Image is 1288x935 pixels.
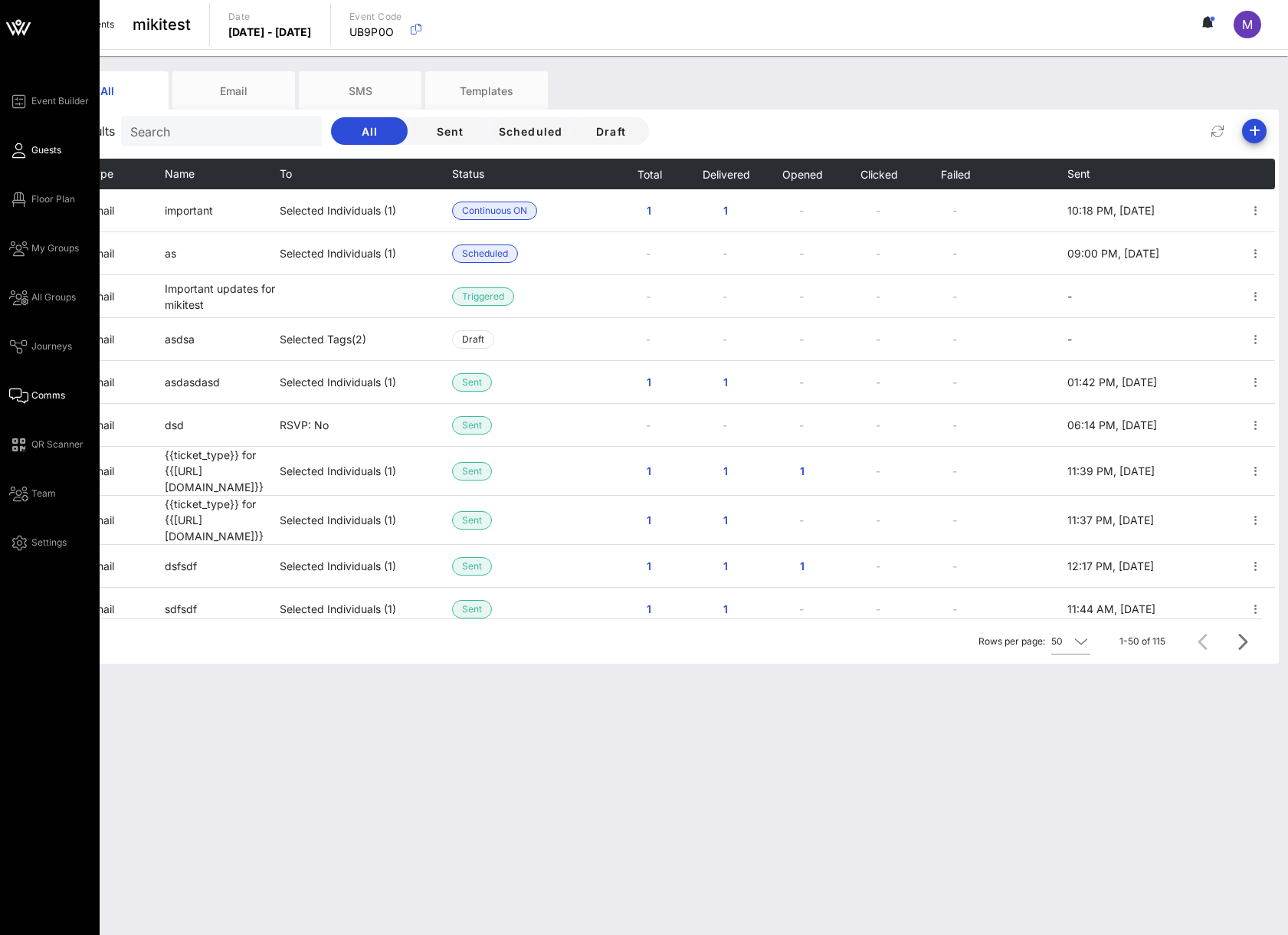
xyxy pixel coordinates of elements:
button: All [331,117,408,145]
span: 10:18 PM, [DATE] [1067,204,1155,217]
a: Floor Plan [9,190,75,208]
td: email [88,404,165,447]
span: Type [88,167,113,180]
td: asdsa [165,318,280,361]
th: Clicked [841,159,917,189]
span: Settings [31,536,67,550]
span: Sent [462,417,482,434]
p: Date [228,9,312,25]
span: 1 [637,464,661,477]
span: QR Scanner [31,438,84,451]
td: dsfsdf [165,545,280,588]
span: 12:17 PM, [DATE] [1067,559,1154,572]
div: Email [172,71,295,110]
td: email [88,447,165,496]
span: 11:44 AM, [DATE] [1067,602,1155,615]
td: Selected Individuals (1) [280,496,452,545]
span: Clicked [860,168,898,181]
div: Templates [425,71,548,110]
span: Failed [940,168,971,181]
span: 1 [713,602,738,615]
span: 1 [713,464,738,477]
span: 1 [713,513,738,527]
button: 1 [624,197,673,225]
div: SMS [299,71,421,110]
a: All Groups [9,288,76,307]
button: 1 [624,369,673,396]
span: - [1067,290,1072,303]
span: 1 [713,376,738,389]
span: Draft [585,125,637,138]
span: Delivered [701,168,749,181]
span: Sent [424,125,476,138]
button: Total [636,159,661,189]
a: Event Builder [9,92,89,110]
td: as [165,232,280,275]
span: All [343,125,395,138]
td: email [88,361,165,404]
span: My Groups [31,241,79,255]
span: 1 [637,513,661,527]
div: 50Rows per page: [1051,629,1090,654]
td: asdasdasd [165,361,280,404]
button: Delivered [701,159,749,189]
span: Triggered [462,288,504,305]
td: dsd [165,404,280,447]
td: email [88,232,165,275]
span: 1 [790,464,814,477]
button: 1 [701,553,750,580]
button: Failed [940,159,971,189]
th: Total [611,159,687,189]
a: Guests [9,141,61,159]
span: Team [31,487,56,500]
span: Sent [462,512,482,529]
span: 01:42 PM, [DATE] [1067,376,1157,389]
button: Sent [411,117,488,145]
td: Selected Individuals (1) [280,545,452,588]
button: 1 [701,595,750,623]
td: RSVP: No [280,404,452,447]
th: To [280,159,452,189]
span: All Groups [31,290,76,304]
button: Next page [1228,628,1256,655]
button: Draft [572,117,649,145]
th: Name [165,159,280,189]
button: Scheduled [492,117,569,145]
div: 50 [1051,635,1063,648]
div: M [1234,11,1261,38]
td: {{ticket_type}} for {{[URL][DOMAIN_NAME]}} [165,447,280,496]
span: - [1067,333,1072,346]
td: {{ticket_type}} for {{[URL][DOMAIN_NAME]}} [165,496,280,545]
span: Status [452,167,484,180]
span: 1 [713,204,738,217]
span: M [1242,17,1253,32]
span: Journeys [31,340,72,353]
td: email [88,275,165,318]
span: 1 [790,559,814,572]
span: Total [636,168,661,181]
span: 1 [637,559,661,572]
button: 1 [624,595,673,623]
button: 1 [701,369,750,396]
button: Opened [782,159,823,189]
span: Sent [462,558,482,575]
span: 11:39 PM, [DATE] [1067,464,1155,477]
div: All [46,71,169,110]
button: 1 [624,458,673,485]
p: [DATE] - [DATE] [228,25,312,40]
span: Event Builder [31,94,89,108]
span: Continuous ON [462,202,527,219]
button: Clicked [860,159,898,189]
td: Selected Individuals (1) [280,189,452,232]
span: 09:00 PM, [DATE] [1067,247,1159,260]
button: 1 [701,507,750,534]
span: Name [165,167,195,180]
span: Scheduled [497,125,562,138]
th: Sent [1067,159,1163,189]
p: UB9P0O [349,25,402,40]
th: Type [88,159,165,189]
td: Selected Individuals (1) [280,588,452,631]
td: Selected Individuals (1) [280,447,452,496]
span: Opened [782,168,823,181]
td: email [88,189,165,232]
